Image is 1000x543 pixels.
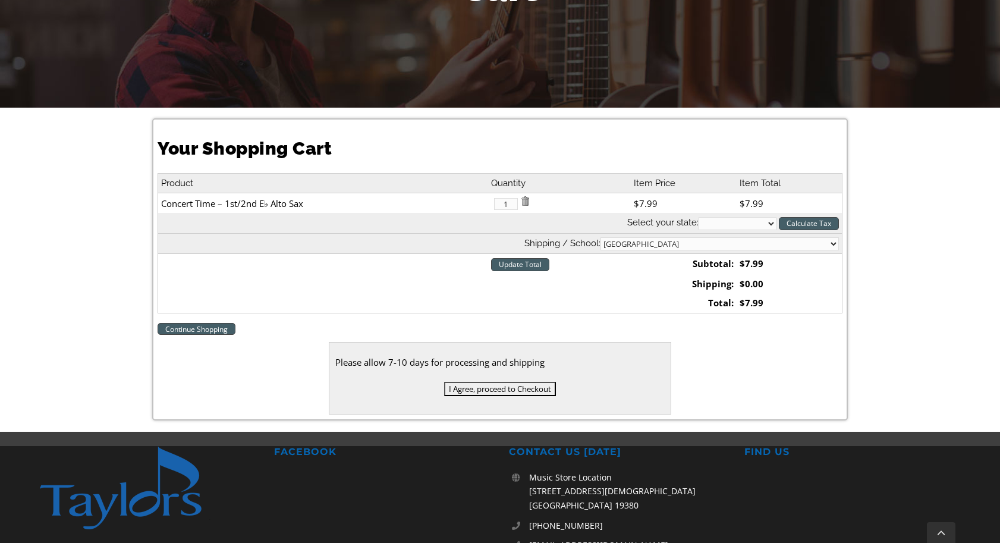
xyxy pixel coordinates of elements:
[158,193,488,213] td: Concert Time – 1st/2nd E♭ Alto Sax
[39,446,227,531] img: footer-logo
[779,217,839,230] input: Calculate Tax
[737,193,842,213] td: $7.99
[737,293,842,313] td: $7.99
[737,253,842,274] td: $7.99
[158,213,842,233] th: Select your state:
[699,217,776,230] select: State billing address
[631,253,737,274] td: Subtotal:
[631,274,737,294] td: Shipping:
[488,173,631,193] th: Quantity
[158,173,488,193] th: Product
[444,382,556,396] input: I Agree, proceed to Checkout
[529,470,726,513] p: Music Store Location [STREET_ADDRESS][DEMOGRAPHIC_DATA] [GEOGRAPHIC_DATA] 19380
[520,197,530,209] a: Remove item from cart
[631,193,737,213] td: $7.99
[529,519,726,533] a: [PHONE_NUMBER]
[158,233,842,253] th: Shipping / School:
[744,446,961,459] h2: FIND US
[491,258,549,271] input: Update Total
[737,173,842,193] th: Item Total
[737,274,842,294] td: $0.00
[158,136,842,161] h1: Your Shopping Cart
[274,446,490,459] h2: FACEBOOK
[509,446,725,459] h2: CONTACT US [DATE]
[520,196,530,206] img: Remove Item
[158,323,235,335] a: Continue Shopping
[631,173,737,193] th: Item Price
[631,293,737,313] td: Total:
[335,354,665,370] div: Please allow 7-10 days for processing and shipping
